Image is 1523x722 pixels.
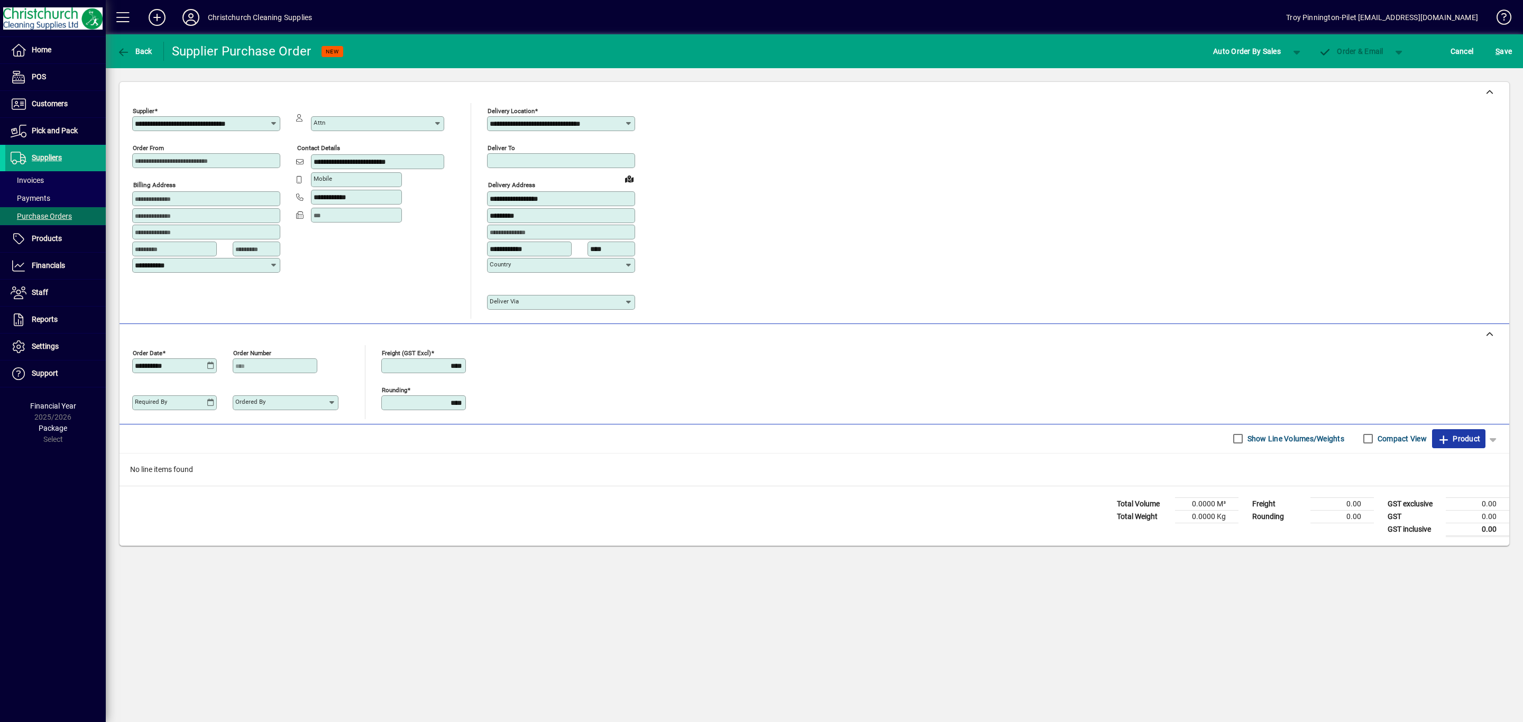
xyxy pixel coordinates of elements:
mat-label: Country [490,261,511,268]
td: 0.00 [1446,497,1509,510]
button: Cancel [1448,42,1476,61]
span: Back [117,47,152,55]
span: Package [39,424,67,432]
a: Invoices [5,171,106,189]
span: Financials [32,261,65,270]
span: Cancel [1451,43,1474,60]
span: NEW [326,48,339,55]
span: S [1496,47,1500,55]
td: 0.0000 Kg [1175,510,1238,523]
span: Settings [32,342,59,350]
button: Auto Order By Sales [1208,42,1286,61]
mat-label: Freight (GST excl) [382,349,431,356]
mat-label: Deliver To [488,144,515,152]
span: Customers [32,99,68,108]
td: Rounding [1247,510,1310,523]
a: Purchase Orders [5,207,106,225]
mat-label: Order from [133,144,164,152]
mat-label: Order number [233,349,271,356]
a: Home [5,37,106,63]
span: Suppliers [32,153,62,162]
label: Show Line Volumes/Weights [1245,433,1344,444]
span: Reports [32,315,58,323]
span: ave [1496,43,1512,60]
td: Freight [1247,497,1310,510]
span: Auto Order By Sales [1213,43,1281,60]
app-page-header-button: Back [106,42,164,61]
button: Order & Email [1314,42,1389,61]
button: Profile [174,8,208,27]
a: Payments [5,189,106,207]
a: Products [5,226,106,252]
mat-label: Required by [135,398,167,405]
mat-label: Delivery Location [488,107,535,115]
span: Financial Year [30,402,76,410]
td: 0.00 [1310,510,1374,523]
a: POS [5,64,106,90]
td: Total Volume [1112,497,1175,510]
span: Payments [11,194,50,202]
a: Support [5,360,106,387]
mat-label: Supplier [133,107,154,115]
td: GST [1382,510,1446,523]
td: GST exclusive [1382,497,1446,510]
td: 0.00 [1310,497,1374,510]
a: Customers [5,91,106,117]
span: Pick and Pack [32,126,78,135]
a: Knowledge Base [1489,2,1510,36]
td: 0.00 [1446,523,1509,536]
a: Reports [5,307,106,333]
span: Product [1437,430,1480,447]
a: Settings [5,334,106,360]
mat-label: Ordered by [235,398,265,405]
td: 0.0000 M³ [1175,497,1238,510]
div: Troy Pinnington-Pilet [EMAIL_ADDRESS][DOMAIN_NAME] [1286,9,1478,26]
button: Save [1493,42,1515,61]
td: GST inclusive [1382,523,1446,536]
div: No line items found [120,453,1509,486]
div: Supplier Purchase Order [172,43,311,60]
button: Product [1432,429,1485,448]
span: Purchase Orders [11,212,72,220]
span: Order & Email [1319,47,1383,55]
span: POS [32,72,46,81]
a: Financials [5,253,106,279]
span: Home [32,45,51,54]
span: Invoices [11,176,44,184]
mat-label: Rounding [382,386,407,393]
div: Christchurch Cleaning Supplies [208,9,312,26]
td: 0.00 [1446,510,1509,523]
mat-label: Deliver via [490,298,519,305]
span: Products [32,234,62,243]
label: Compact View [1375,433,1427,444]
button: Back [114,42,155,61]
a: Staff [5,280,106,306]
mat-label: Order date [133,349,162,356]
span: Staff [32,288,48,297]
a: Pick and Pack [5,118,106,144]
mat-label: Mobile [314,175,332,182]
button: Add [140,8,174,27]
a: View on map [621,170,638,187]
span: Support [32,369,58,377]
td: Total Weight [1112,510,1175,523]
mat-label: Attn [314,119,325,126]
